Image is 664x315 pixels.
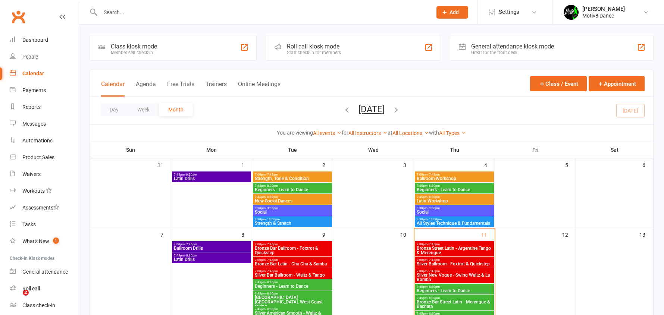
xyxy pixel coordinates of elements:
[266,308,278,311] span: - 8:30pm
[277,130,313,136] strong: You are viewing
[22,104,41,110] div: Reports
[22,286,40,292] div: Roll call
[576,142,653,158] th: Sat
[22,121,46,127] div: Messages
[22,87,46,93] div: Payments
[565,158,576,171] div: 5
[128,103,159,116] button: Week
[266,270,278,273] span: - 7:45pm
[322,158,333,171] div: 2
[160,228,171,240] div: 7
[100,103,128,116] button: Day
[266,292,278,295] span: - 8:30pm
[23,290,29,296] span: 2
[254,258,331,262] span: 7:00pm
[530,76,587,91] button: Class / Event
[185,173,197,176] span: - 8:30pm
[173,173,250,176] span: 7:45pm
[427,270,440,273] span: - 7:45pm
[136,81,156,97] button: Agenda
[10,99,79,116] a: Reports
[254,270,331,273] span: 7:00pm
[642,158,653,171] div: 6
[254,243,331,246] span: 7:00pm
[22,138,53,144] div: Automations
[427,173,440,176] span: - 7:45pm
[266,243,278,246] span: - 7:45pm
[10,48,79,65] a: People
[348,130,388,136] a: All Instructors
[173,176,250,181] span: Latin Drills
[416,270,492,273] span: 7:00pm
[416,210,492,214] span: Social
[582,12,625,19] div: Motiv8 Dance
[10,183,79,199] a: Workouts
[10,264,79,280] a: General attendance kiosk mode
[416,289,492,293] span: Beginners - Learn to Dance
[254,246,331,255] span: Bronze Bar Ballroom - Foxtrot & Quickstep
[22,37,48,43] div: Dashboard
[416,221,492,226] span: All Styles Technique & Fundamentals
[10,32,79,48] a: Dashboard
[342,130,348,136] strong: for
[254,292,331,295] span: 7:45pm
[403,158,414,171] div: 3
[429,130,439,136] strong: with
[416,262,492,266] span: Silver Ballroom - Foxtrot & Quickstep
[98,7,427,18] input: Search...
[416,199,492,203] span: Latin Workshop
[111,43,157,50] div: Class kiosk mode
[266,173,278,176] span: - 7:45pm
[388,130,392,136] strong: at
[254,188,331,192] span: Beginners - Learn to Dance
[266,218,280,221] span: - 10:00pm
[254,184,331,188] span: 7:45pm
[241,158,252,171] div: 1
[173,246,250,251] span: Ballroom Drills
[10,149,79,166] a: Product Sales
[427,243,440,246] span: - 7:45pm
[481,229,495,241] div: 11
[266,258,278,262] span: - 7:45pm
[562,228,576,240] div: 12
[10,233,79,250] a: What's New1
[427,258,440,262] span: - 7:45pm
[111,50,157,55] div: Member self check-in
[173,254,250,257] span: 7:45pm
[639,228,653,240] div: 13
[101,81,125,97] button: Calendar
[22,171,41,177] div: Waivers
[427,195,440,199] span: - 8:30pm
[254,262,331,266] span: Bronze Bar Latin - Cha Cha & Samba
[22,188,45,194] div: Workouts
[10,297,79,314] a: Class kiosk mode
[564,5,579,20] img: thumb_image1679272194.png
[22,269,68,275] div: General attendance
[254,221,331,226] span: Strength & Stretch
[427,285,440,289] span: - 8:30pm
[10,199,79,216] a: Assessments
[185,254,197,257] span: - 8:30pm
[167,81,194,97] button: Free Trials
[10,132,79,149] a: Automations
[254,273,331,277] span: Silver Bar Ballroom - Waltz & Tango
[436,6,468,19] button: Add
[416,184,492,188] span: 7:45pm
[159,103,193,116] button: Month
[10,216,79,233] a: Tasks
[252,142,333,158] th: Tue
[333,142,414,158] th: Wed
[266,207,278,210] span: - 9:30pm
[10,166,79,183] a: Waivers
[254,308,331,311] span: 7:45pm
[241,228,252,240] div: 8
[9,7,28,26] a: Clubworx
[427,296,440,300] span: - 8:30pm
[171,142,252,158] th: Mon
[254,207,331,210] span: 8:30pm
[416,258,492,262] span: 7:00pm
[416,246,492,255] span: Bronze Street Latin - Argentine Tango & Merengue
[427,207,440,210] span: - 9:30pm
[427,218,442,221] span: - 10:00pm
[416,207,492,210] span: 8:30pm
